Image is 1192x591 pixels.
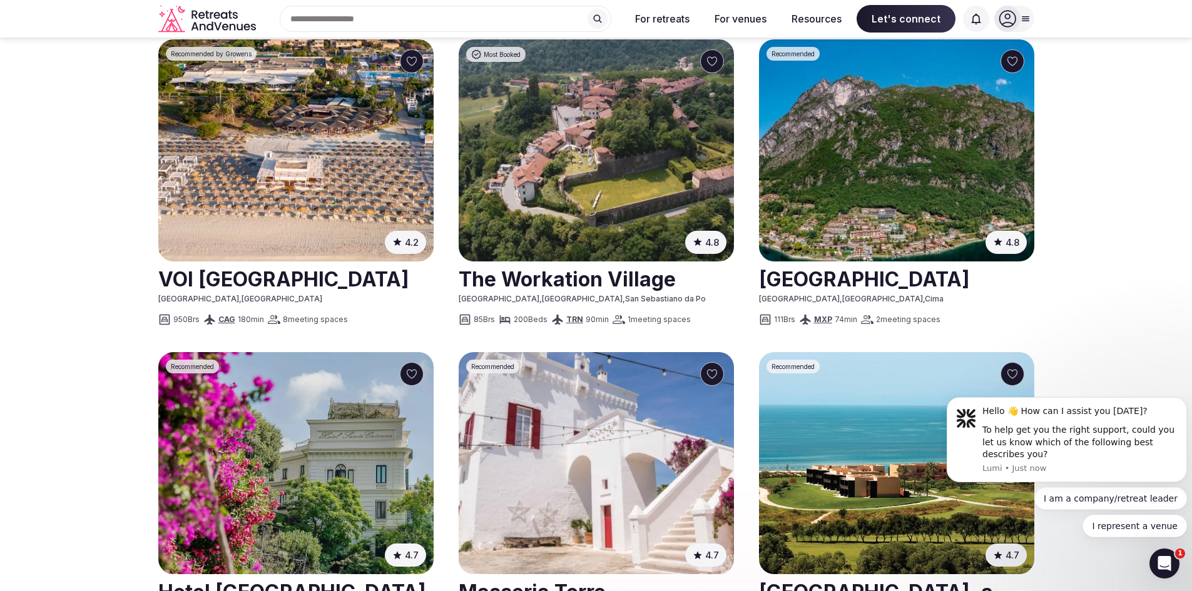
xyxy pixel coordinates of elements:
span: 2 meeting spaces [876,315,940,325]
a: Visit the homepage [158,5,258,33]
h2: The Workation Village [459,263,734,294]
img: Parco San Marco Hotels & Beach Resort [759,39,1034,261]
span: [GEOGRAPHIC_DATA] [158,294,239,303]
span: , [239,294,242,303]
button: 4.2 [385,231,426,254]
button: Resources [782,5,852,33]
span: 90 min [586,315,609,325]
span: 4.7 [405,548,419,562]
img: The Workation Village [459,39,734,261]
span: Let's connect [857,5,955,33]
img: Masseria Torre Coccaro [459,352,734,574]
a: CAG [218,315,235,324]
a: View venue [759,263,1034,294]
div: Most Booked [466,47,526,62]
span: Recommended [772,362,815,371]
div: Recommended [767,360,820,373]
span: 1 [1175,548,1185,558]
svg: Retreats and Venues company logo [158,5,258,33]
iframe: Intercom notifications message [942,396,1192,557]
span: Recommended [772,49,815,58]
span: 111 Brs [774,315,795,325]
h2: [GEOGRAPHIC_DATA] [759,263,1034,294]
div: Recommended [166,360,219,373]
span: 8 meeting spaces [283,315,348,325]
span: [GEOGRAPHIC_DATA] [459,294,539,303]
span: 4.7 [705,548,719,562]
span: Recommended [471,362,514,371]
button: 4.7 [685,543,726,567]
span: 4.8 [705,236,719,249]
img: VOI Tanka Village [158,39,434,261]
button: For venues [705,5,777,33]
span: 200 Beds [514,315,548,325]
span: Recommended by Growens [171,49,252,58]
span: , [840,294,842,303]
a: See The Workation Village [459,39,734,261]
a: View venue [158,263,434,294]
span: 4.2 [405,236,419,249]
a: TRN [566,315,583,324]
span: 4.8 [1006,236,1019,249]
span: 1 meeting spaces [628,315,691,325]
iframe: Intercom live chat [1149,548,1179,578]
span: [GEOGRAPHIC_DATA] [242,294,322,303]
span: , [539,294,542,303]
a: View venue [459,263,734,294]
button: 4.8 [986,231,1027,254]
button: For retreats [625,5,700,33]
span: San Sebastiano da Po [625,294,706,303]
a: MXP [814,315,832,324]
span: 85 Brs [474,315,495,325]
button: 4.7 [385,543,426,567]
img: Verdura Resort, a Rocco Forte Hotel [759,352,1034,574]
div: Recommended [466,360,519,373]
span: , [623,294,625,303]
span: 180 min [238,315,264,325]
span: 74 min [835,315,857,325]
button: 4.8 [685,231,726,254]
span: Recommended [171,362,214,371]
a: See Hotel Santa Caterina [158,352,434,574]
h2: VOI [GEOGRAPHIC_DATA] [158,263,434,294]
img: Hotel Santa Caterina [158,352,434,574]
div: Recommended by Growens [166,47,257,61]
a: See Parco San Marco Hotels & Beach Resort [759,39,1034,261]
a: See VOI Tanka Village [158,39,434,261]
span: [GEOGRAPHIC_DATA] [842,294,923,303]
a: See Verdura Resort, a Rocco Forte Hotel [759,352,1034,574]
span: [GEOGRAPHIC_DATA] [759,294,840,303]
div: Recommended [767,47,820,61]
span: , [923,294,925,303]
span: Cima [925,294,944,303]
span: 950 Brs [173,315,200,325]
span: [GEOGRAPHIC_DATA] [542,294,623,303]
span: Most Booked [484,50,521,59]
a: See Masseria Torre Coccaro [459,352,734,574]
